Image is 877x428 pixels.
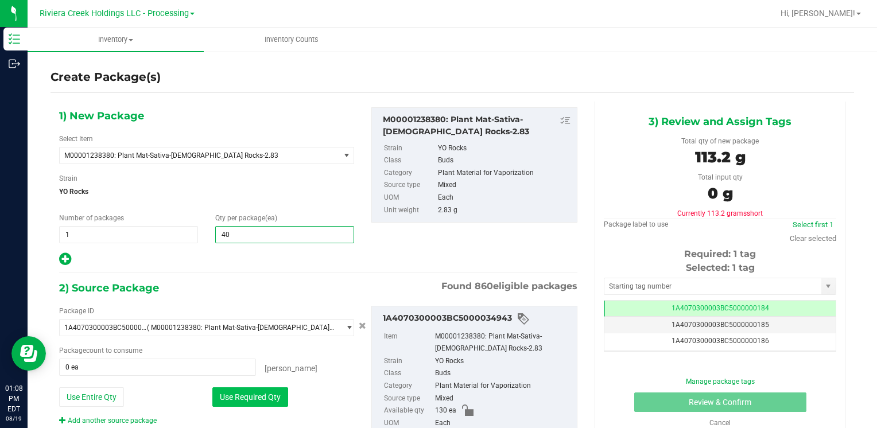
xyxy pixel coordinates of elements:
span: Currently 113.2 grams [677,209,763,217]
label: Strain [59,173,77,184]
span: Selected: 1 tag [686,262,755,273]
span: select [339,320,354,336]
p: 01:08 PM EDT [5,383,22,414]
div: Plant Material for Vaporization [438,167,572,180]
button: Cancel button [355,318,370,334]
input: Starting tag number [604,278,821,294]
span: 860 [475,281,493,291]
label: Item [384,330,433,355]
div: 1A4070300003BC5000034943 [383,312,571,326]
button: Use Required Qty [212,387,288,407]
button: Review & Confirm [634,392,806,412]
a: Inventory [28,28,204,52]
span: YO Rocks [59,183,354,200]
span: select [821,278,836,294]
span: count [86,347,104,355]
div: Each [438,192,572,204]
label: Unit weight [384,204,436,217]
span: 130 ea [435,404,456,417]
label: Source type [384,179,436,192]
button: Use Entire Qty [59,387,124,407]
iframe: Resource center [11,336,46,371]
span: 1) New Package [59,107,144,124]
input: 1 [60,227,197,243]
label: Strain [384,142,436,155]
label: Class [384,367,433,380]
label: UOM [384,192,436,204]
input: 0 ea [60,359,255,375]
label: Source type [384,392,433,405]
label: Available qty [384,404,433,417]
span: 1A4070300003BC5000000186 [672,337,769,345]
span: Add new output [59,258,71,266]
span: Hi, [PERSON_NAME]! [781,9,855,18]
span: 2) Source Package [59,279,159,297]
div: Buds [438,154,572,167]
span: ( M00001238380: Plant Mat-Sativa-[DEMOGRAPHIC_DATA] Rocks-2.83 ) [147,324,335,332]
div: Mixed [435,392,571,405]
span: 1A4070300003BC5000000185 [672,321,769,329]
span: Riviera Creek Holdings LLC - Processing [40,9,189,18]
span: 0 g [708,184,733,203]
div: Mixed [438,179,572,192]
div: M00001238380: Plant Mat-Sativa-33-YO Rocks-2.83 [383,114,571,138]
span: select [339,147,354,164]
label: Category [384,167,436,180]
h4: Create Package(s) [51,69,161,85]
div: 2.83 g [438,204,572,217]
div: Plant Material for Vaporization [435,380,571,392]
span: [PERSON_NAME] [265,364,317,373]
div: Buds [435,367,571,380]
inline-svg: Inventory [9,33,20,45]
span: 3) Review and Assign Tags [649,113,791,130]
a: Manage package tags [686,378,755,386]
div: M00001238380: Plant Mat-Sativa-[DEMOGRAPHIC_DATA] Rocks-2.83 [435,330,571,355]
span: Found eligible packages [441,279,577,293]
label: Class [384,154,436,167]
div: YO Rocks [438,142,572,155]
span: Inventory Counts [249,34,334,45]
a: Clear selected [790,234,836,243]
span: M00001238380: Plant Mat-Sativa-[DEMOGRAPHIC_DATA] Rocks-2.83 [64,151,324,159]
span: Package label to use [604,220,668,228]
label: Select Item [59,134,93,144]
span: 113.2 g [695,148,746,166]
div: YO Rocks [435,355,571,368]
a: Select first 1 [793,220,833,229]
span: short [747,209,763,217]
a: Cancel [709,419,731,427]
span: Required: 1 tag [684,248,756,259]
p: 08/19 [5,414,22,423]
span: Inventory [28,34,204,45]
span: Package ID [59,307,94,315]
span: Package to consume [59,347,142,355]
span: Total qty of new package [681,137,759,145]
a: Inventory Counts [204,28,380,52]
span: Number of packages [59,214,124,222]
label: Category [384,380,433,392]
span: Qty per package [215,214,277,222]
inline-svg: Outbound [9,58,20,69]
span: (ea) [265,214,277,222]
label: Strain [384,355,433,368]
span: Total input qty [698,173,743,181]
span: 1A4070300003BC5000000184 [672,304,769,312]
a: Add another source package [59,417,157,425]
span: 1A4070300003BC5000034943 [64,324,147,332]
